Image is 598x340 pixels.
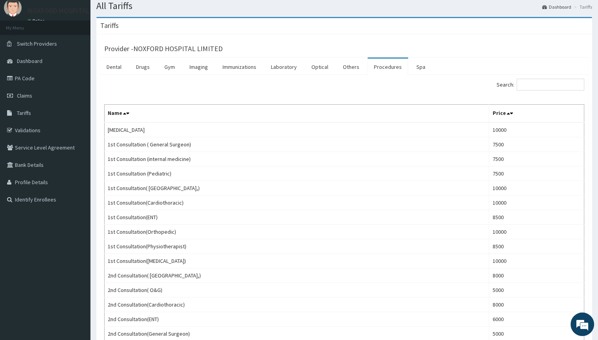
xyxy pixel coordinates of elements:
[105,210,489,225] td: 1st Consultation(ENT)
[105,196,489,210] td: 1st Consultation(Cardiothoracic)
[410,59,432,75] a: Spa
[105,137,489,152] td: 1st Consultation ( General Surgeon)
[105,166,489,181] td: 1st Consultation (Pediatric)
[105,105,489,123] th: Name
[129,4,148,23] div: Minimize live chat window
[517,79,584,91] input: Search:
[489,239,584,254] td: 8500
[183,59,214,75] a: Imaging
[489,210,584,225] td: 8500
[17,92,32,99] span: Claims
[489,268,584,283] td: 8000
[489,181,584,196] td: 10000
[4,215,150,242] textarea: Type your message and hit 'Enter'
[489,122,584,137] td: 10000
[489,196,584,210] td: 10000
[105,181,489,196] td: 1st Consultation( [GEOGRAPHIC_DATA],)
[489,254,584,268] td: 10000
[489,166,584,181] td: 7500
[489,312,584,327] td: 6000
[489,283,584,297] td: 5000
[105,312,489,327] td: 2nd Consultation(ENT)
[542,4,571,10] a: Dashboard
[489,137,584,152] td: 7500
[337,59,366,75] a: Others
[368,59,408,75] a: Procedures
[572,4,592,10] li: Tariffs
[497,79,584,91] label: Search:
[105,283,489,297] td: 2nd Consultation( O&G)
[15,39,32,59] img: d_794563401_company_1708531726252_794563401
[105,268,489,283] td: 2nd Consultation( [GEOGRAPHIC_DATA],)
[96,1,592,11] h1: All Tariffs
[489,152,584,166] td: 7500
[28,7,116,14] p: NOXFORD HOSPITAL LIMITED
[158,59,181,75] a: Gym
[100,59,128,75] a: Dental
[100,22,119,29] h3: Tariffs
[104,45,223,52] h3: Provider - NOXFORD HOSPITAL LIMITED
[46,99,109,179] span: We're online!
[105,152,489,166] td: 1st Consultation (internal medicine)
[305,59,335,75] a: Optical
[105,254,489,268] td: 1st Consultation([MEDICAL_DATA])
[17,109,31,116] span: Tariffs
[216,59,263,75] a: Immunizations
[41,44,132,54] div: Chat with us now
[17,40,57,47] span: Switch Providers
[489,297,584,312] td: 8000
[105,297,489,312] td: 2nd Consultation(Cardiothoracic)
[489,105,584,123] th: Price
[105,239,489,254] td: 1st Consultation(Physiotherapist)
[265,59,303,75] a: Laboratory
[105,225,489,239] td: 1st Consultation(Orthopedic)
[130,59,156,75] a: Drugs
[28,18,46,24] a: Online
[489,225,584,239] td: 10000
[105,122,489,137] td: [MEDICAL_DATA]
[17,57,42,65] span: Dashboard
